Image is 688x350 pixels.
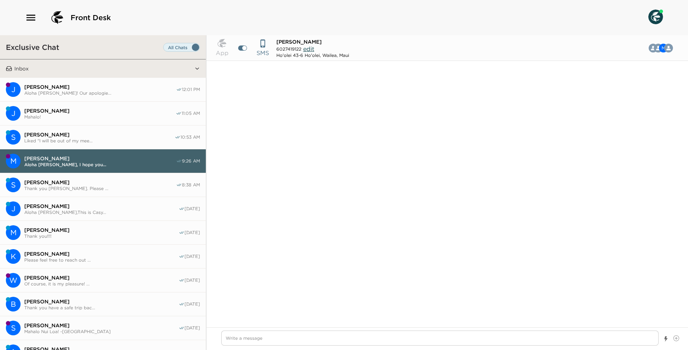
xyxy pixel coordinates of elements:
[24,155,176,162] span: [PERSON_NAME]
[6,130,21,145] div: S
[184,254,200,259] span: [DATE]
[6,273,21,288] div: W
[257,48,269,57] p: SMS
[645,41,679,55] button: CMBM
[184,277,200,283] span: [DATE]
[276,52,349,58] div: Ho'olei 43-6 Ho'olei, Wailea, Maui
[24,138,175,143] span: Liked “I will be out of my mee...
[6,43,59,52] h3: Exclusive Chat
[221,331,659,346] textarea: Write a message
[6,82,21,97] div: J
[303,45,314,52] span: edit
[6,249,21,264] div: Keaton Carano
[24,131,175,138] span: [PERSON_NAME]
[24,322,179,329] span: [PERSON_NAME]
[6,321,21,335] div: S
[24,209,179,215] span: Aloha [PERSON_NAME],This is Casy...
[24,114,176,120] span: Mahalo!
[184,301,200,307] span: [DATE]
[24,329,179,334] span: Mahalo Nui Loa! -[GEOGRAPHIC_DATA]
[24,257,179,263] span: Please feel free to reach out ...
[6,225,21,240] div: Melissa Glennon
[6,297,21,311] div: Brent Kelsall
[180,134,200,140] span: 10:53 AM
[182,110,200,116] span: 11:05 AM
[6,297,21,311] div: B
[71,12,111,23] span: Front Desk
[6,178,21,192] div: Steve Safigan
[24,203,179,209] span: [PERSON_NAME]
[276,39,322,45] span: [PERSON_NAME]
[6,273,21,288] div: Walter Higgins
[6,321,21,335] div: Stephen Vecchitto
[6,201,21,216] div: J
[24,281,179,287] span: Of course, it is my pleasure! ...
[216,48,229,57] p: App
[14,65,29,72] p: Inbox
[24,186,176,191] span: Thank you [PERSON_NAME]. Please ...
[163,43,200,52] label: Set all destinations
[182,182,200,188] span: 8:38 AM
[24,227,179,233] span: [PERSON_NAME]
[24,251,179,257] span: [PERSON_NAME]
[184,206,200,212] span: [DATE]
[6,106,21,121] div: Jennifer Lee-Larson
[6,249,21,264] div: K
[6,154,21,168] div: M
[184,325,200,331] span: [DATE]
[24,179,176,186] span: [PERSON_NAME]
[49,9,66,26] img: logo
[6,225,21,240] div: M
[6,82,21,97] div: John Zaruka
[24,90,176,96] span: Aloha [PERSON_NAME]! Our apologie...
[12,59,194,78] button: Inbox
[664,44,673,52] img: C
[664,44,673,52] div: Casy Villalun
[276,46,301,52] span: 6027419122
[182,158,200,164] span: 9:26 AM
[6,154,21,168] div: Mark Koloseike
[24,233,179,239] span: Thank you!!!!
[6,130,21,145] div: Susan Henry
[6,201,21,216] div: Julie Higgins
[24,274,179,281] span: [PERSON_NAME]
[24,107,176,114] span: [PERSON_NAME]
[184,230,200,236] span: [DATE]
[6,178,21,192] div: S
[663,332,669,345] button: Show templates
[24,298,179,305] span: [PERSON_NAME]
[648,10,663,24] img: User
[24,305,179,310] span: Thank you have a safe trip bac...
[182,87,200,92] span: 12:01 PM
[24,162,176,167] span: Aloha [PERSON_NAME], I hope you...
[6,106,21,121] div: J
[24,84,176,90] span: [PERSON_NAME]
